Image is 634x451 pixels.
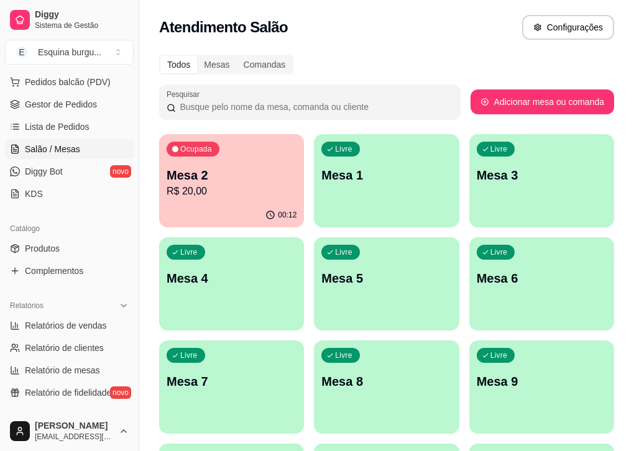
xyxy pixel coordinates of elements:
p: 00:12 [278,210,296,220]
span: Produtos [25,242,60,255]
span: Gestor de Pedidos [25,98,97,111]
span: Relatório de clientes [25,342,104,354]
p: Livre [180,350,198,360]
p: Livre [490,350,508,360]
p: R$ 20,00 [167,184,296,199]
a: Relatório de mesas [5,360,134,380]
div: Esquina burgu ... [38,46,101,58]
button: LivreMesa 7 [159,340,304,434]
a: Relatórios de vendas [5,316,134,335]
button: LivreMesa 8 [314,340,459,434]
p: Mesa 3 [477,166,607,184]
span: Diggy [35,9,129,20]
p: Mesa 2 [167,166,296,184]
p: Mesa 9 [477,373,607,390]
button: OcupadaMesa 2R$ 20,0000:12 [159,134,304,227]
button: Configurações [522,15,614,40]
p: Livre [180,247,198,257]
a: KDS [5,184,134,204]
button: LivreMesa 4 [159,237,304,330]
a: Lista de Pedidos [5,117,134,137]
span: Relatórios [10,301,44,311]
p: Mesa 8 [321,373,451,390]
p: Mesa 5 [321,270,451,287]
button: Adicionar mesa ou comanda [471,89,614,114]
input: Pesquisar [176,101,453,113]
button: Pedidos balcão (PDV) [5,72,134,92]
button: Select a team [5,40,134,65]
a: Salão / Mesas [5,139,134,159]
div: Mesas [197,56,236,73]
span: [PERSON_NAME] [35,421,114,432]
label: Pesquisar [167,89,204,99]
a: Relatório de clientes [5,338,134,358]
p: Mesa 1 [321,166,451,184]
button: [PERSON_NAME][EMAIL_ADDRESS][DOMAIN_NAME] [5,416,134,446]
span: Relatório de fidelidade [25,386,111,399]
a: Complementos [5,261,134,281]
a: Gestor de Pedidos [5,94,134,114]
p: Mesa 7 [167,373,296,390]
p: Livre [335,350,352,360]
div: Comandas [237,56,293,73]
a: Relatório de fidelidadenovo [5,383,134,403]
span: Pedidos balcão (PDV) [25,76,111,88]
p: Livre [490,247,508,257]
a: DiggySistema de Gestão [5,5,134,35]
div: Todos [160,56,197,73]
button: LivreMesa 3 [469,134,614,227]
span: Relatórios de vendas [25,319,107,332]
button: LivreMesa 5 [314,237,459,330]
p: Mesa 4 [167,270,296,287]
span: Sistema de Gestão [35,20,129,30]
span: E [16,46,28,58]
button: LivreMesa 9 [469,340,614,434]
span: Relatório de mesas [25,364,100,376]
p: Livre [335,247,352,257]
p: Mesa 6 [477,270,607,287]
button: LivreMesa 6 [469,237,614,330]
span: Complementos [25,265,83,277]
p: Ocupada [180,144,212,154]
div: Catálogo [5,219,134,239]
p: Livre [490,144,508,154]
span: KDS [25,188,43,200]
span: Salão / Mesas [25,143,80,155]
h2: Atendimento Salão [159,17,288,37]
a: Diggy Botnovo [5,162,134,181]
span: Diggy Bot [25,165,63,178]
a: Produtos [5,239,134,258]
span: [EMAIL_ADDRESS][DOMAIN_NAME] [35,432,114,442]
button: LivreMesa 1 [314,134,459,227]
span: Lista de Pedidos [25,121,90,133]
p: Livre [335,144,352,154]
